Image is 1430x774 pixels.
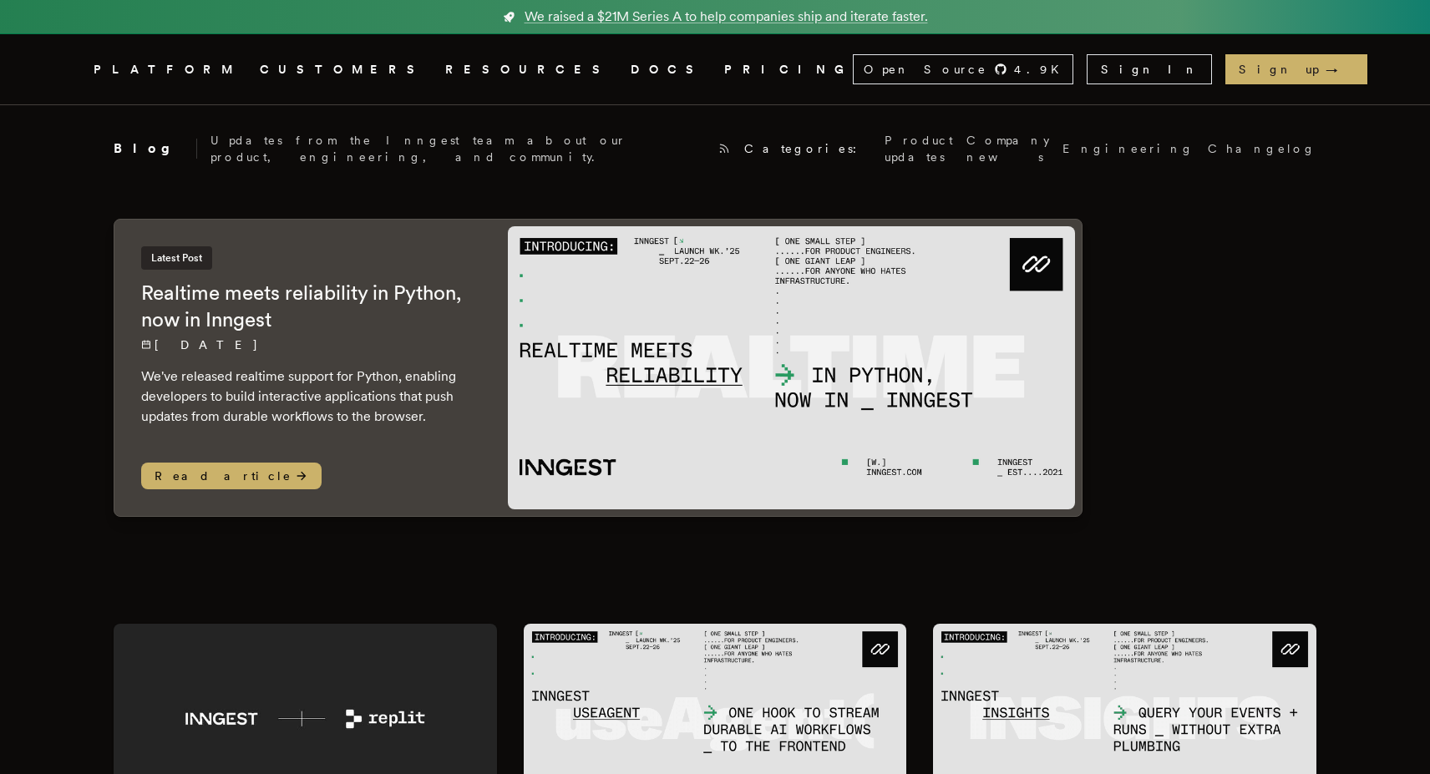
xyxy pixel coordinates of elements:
[114,139,197,159] h2: Blog
[724,59,853,80] a: PRICING
[445,59,611,80] button: RESOURCES
[966,132,1049,165] a: Company news
[1208,140,1316,157] a: Changelog
[508,226,1075,509] img: Featured image for Realtime meets reliability in Python, now in Inngest blog post
[864,61,987,78] span: Open Source
[1326,61,1354,78] span: →
[1225,54,1367,84] a: Sign up
[631,59,704,80] a: DOCS
[141,246,212,270] span: Latest Post
[744,140,871,157] span: Categories:
[94,59,240,80] button: PLATFORM
[47,34,1383,104] nav: Global
[141,463,322,489] span: Read article
[260,59,425,80] a: CUSTOMERS
[525,7,928,27] span: We raised a $21M Series A to help companies ship and iterate faster.
[210,132,704,165] p: Updates from the Inngest team about our product, engineering, and community.
[1014,61,1069,78] span: 4.9 K
[1087,54,1212,84] a: Sign In
[141,367,474,427] p: We've released realtime support for Python, enabling developers to build interactive applications...
[114,219,1083,517] a: Latest PostRealtime meets reliability in Python, now in Inngest[DATE] We've released realtime sup...
[885,132,953,165] a: Product updates
[141,336,474,353] p: [DATE]
[141,280,474,333] h2: Realtime meets reliability in Python, now in Inngest
[1062,140,1194,157] a: Engineering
